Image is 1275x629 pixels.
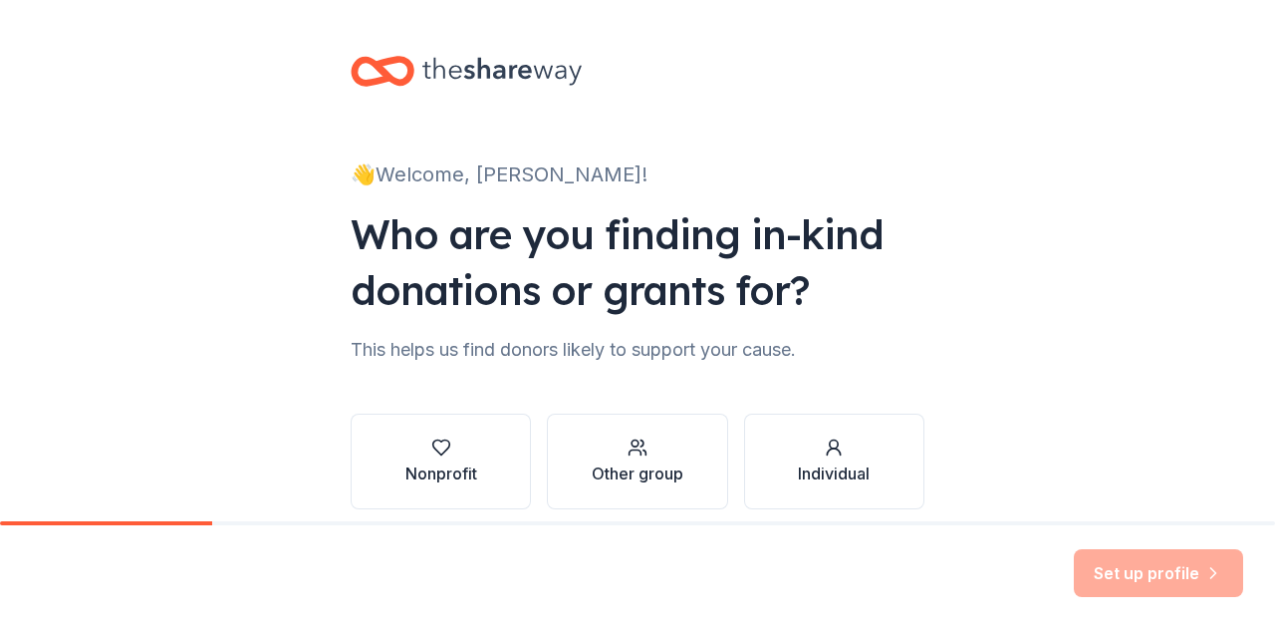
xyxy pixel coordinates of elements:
[351,414,531,509] button: Nonprofit
[592,462,683,485] div: Other group
[798,462,870,485] div: Individual
[351,334,924,366] div: This helps us find donors likely to support your cause.
[547,414,727,509] button: Other group
[351,158,924,190] div: 👋 Welcome, [PERSON_NAME]!
[351,206,924,318] div: Who are you finding in-kind donations or grants for?
[744,414,924,509] button: Individual
[405,462,477,485] div: Nonprofit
